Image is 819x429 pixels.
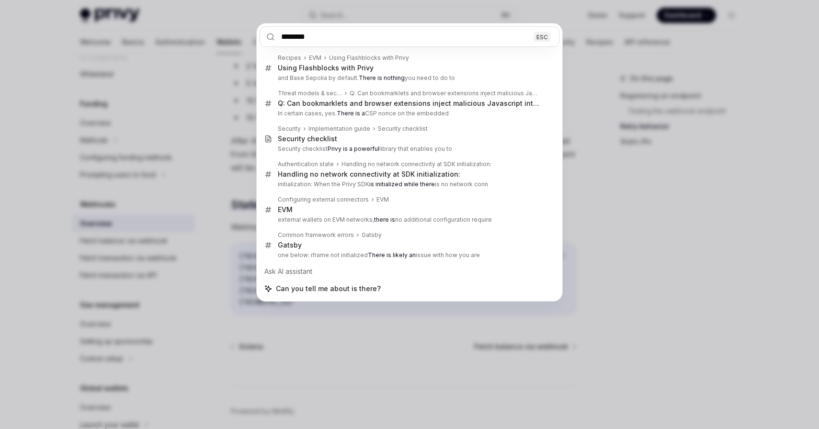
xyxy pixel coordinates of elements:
div: EVM [309,54,321,62]
div: Security [278,125,301,133]
p: In certain cases, yes. CSP nonce on the embedded [278,110,539,117]
div: EVM [376,196,389,203]
p: initialization: When the Privy SDK is no network conn [278,181,539,188]
div: Using Flashblocks with Privy [278,64,374,72]
b: There is likely an [368,251,416,259]
div: Q: Can bookmarklets and browser extensions inject malicious Javascript into the iframe? [278,99,539,108]
p: one below: iframe not initialized issue with how you are [278,251,539,259]
b: Privy is a powerful [328,145,379,152]
div: Gatsby [362,231,382,239]
div: Ask AI assistant [260,263,559,280]
div: Configuring external connectors [278,196,369,203]
div: Recipes [278,54,301,62]
div: Implementation guide [308,125,370,133]
span: Can you tell me about is there? [276,284,381,294]
b: is initialized while there [369,181,435,188]
p: Security checklist library that enables you to [278,145,539,153]
b: there is [374,216,395,223]
div: Threat models & security FAQ [278,90,342,97]
div: Security checklist [378,125,428,133]
p: and Base Sepolia by default. you need to do to [278,74,539,82]
div: ESC [534,32,551,42]
p: external wallets on EVM networks, no additional configuration require [278,216,539,224]
div: Security checklist [278,135,337,143]
div: Q: Can bookmarklets and browser extensions inject malicious Javascript into the iframe? [350,90,539,97]
div: Using Flashblocks with Privy [329,54,409,62]
b: There is nothing [359,74,405,81]
div: EVM [278,205,293,214]
div: Handling no network connectivity at SDK initialization: [341,160,491,168]
b: There is a [337,110,365,117]
div: Handling no network connectivity at SDK initialization: [278,170,460,179]
div: Common framework errors [278,231,354,239]
div: Authentication state [278,160,334,168]
div: Gatsby [278,241,302,249]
